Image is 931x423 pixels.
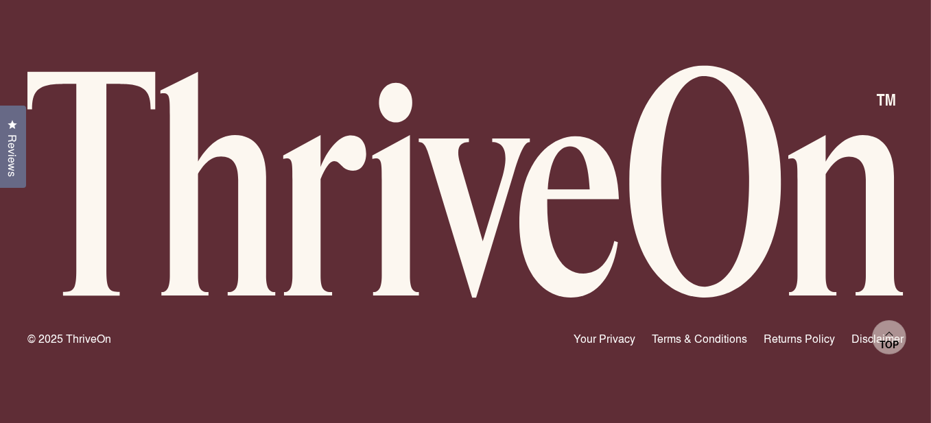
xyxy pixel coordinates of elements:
a: Your Privacy [574,330,635,347]
p: © 2025 ThriveOn [27,330,111,347]
span: Reviews [3,134,21,177]
a: Disclaimer [851,330,904,347]
a: Returns Policy [764,330,835,347]
a: Terms & Conditions [652,330,747,347]
span: Top [880,339,899,351]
